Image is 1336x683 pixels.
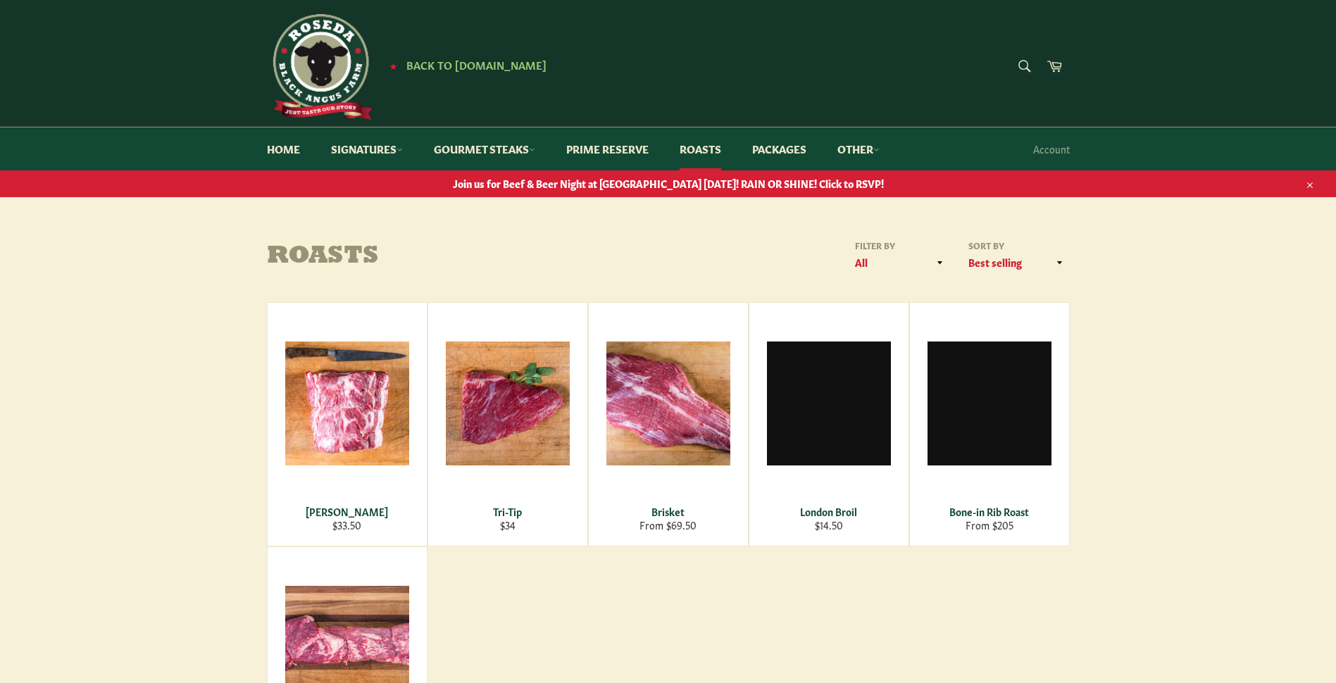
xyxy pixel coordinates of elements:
[918,518,1060,532] div: From $205
[437,518,578,532] div: $34
[597,505,739,518] div: Brisket
[597,518,739,532] div: From $69.50
[267,243,668,271] h1: Roasts
[850,239,950,251] label: Filter by
[267,14,373,120] img: Roseda Beef
[253,127,314,170] a: Home
[909,302,1070,546] a: Bone-in Rib Roast Bone-in Rib Roast From $205
[276,518,418,532] div: $33.50
[823,127,894,170] a: Other
[666,127,735,170] a: Roasts
[758,518,899,532] div: $14.50
[552,127,663,170] a: Prime Reserve
[918,505,1060,518] div: Bone-in Rib Roast
[588,302,749,546] a: Brisket Brisket From $69.50
[758,505,899,518] div: London Broil
[427,302,588,546] a: Tri-Tip Tri-Tip $34
[446,341,570,465] img: Tri-Tip
[606,341,730,465] img: Brisket
[749,302,909,546] a: London Broil London Broil $14.50
[1026,128,1077,170] a: Account
[406,57,547,72] span: Back to [DOMAIN_NAME]
[389,60,397,71] span: ★
[964,239,1070,251] label: Sort by
[285,341,409,465] img: Chuck Roast
[738,127,820,170] a: Packages
[317,127,417,170] a: Signatures
[382,60,547,71] a: ★ Back to [DOMAIN_NAME]
[420,127,549,170] a: Gourmet Steaks
[437,505,578,518] div: Tri-Tip
[276,505,418,518] div: [PERSON_NAME]
[267,302,427,546] a: Chuck Roast [PERSON_NAME] $33.50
